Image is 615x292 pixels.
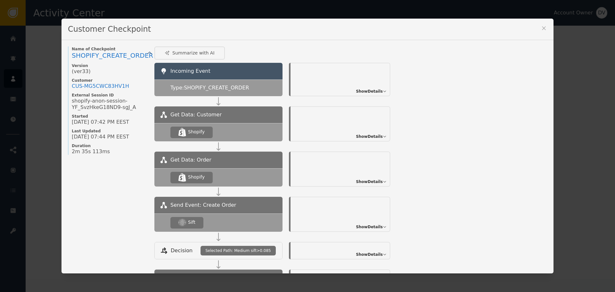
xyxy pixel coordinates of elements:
span: Name of Checkpoint [72,46,148,52]
span: Incoming Event [170,68,210,74]
span: Send Event: Create Order [170,201,236,209]
a: SHOPIFY_CREATE_ORDER [72,52,148,60]
span: shopify-anon-session-YF_SvzHkeG18ND9-sgJ_A [72,98,148,111]
span: Customer [72,78,148,83]
div: Shopify [188,174,205,180]
span: Decision [171,247,193,254]
a: CUS-MG5CWC83HV1H [72,83,129,89]
span: Version [72,63,148,68]
span: (ver 33 ) [72,68,91,75]
span: Show Details [356,88,383,94]
div: Customer Checkpoint [61,19,553,40]
span: Show Details [356,134,383,139]
div: CUS- MG5CWC83HV1H [72,83,129,89]
span: Show Details [356,224,383,230]
div: Summarize with AI [165,50,215,56]
span: Selected Path: Medium sift>0.085 [205,248,271,254]
span: Show Details [356,252,383,257]
span: SHOPIFY_CREATE_ORDER [72,52,153,59]
span: Get Data: Customer [170,111,222,119]
span: Duration [72,143,148,148]
span: External Session ID [72,93,148,98]
div: Shopify [188,129,205,135]
span: [DATE] 07:44 PM EEST [72,134,129,140]
span: Last Updated [72,129,148,134]
span: 2m 35s 113ms [72,148,110,155]
span: [DATE] 07:42 PM EEST [72,119,129,125]
span: Show Details [356,179,383,185]
span: Get Data: Order [170,156,211,164]
span: Type: SHOPIFY_CREATE_ORDER [170,84,249,92]
div: Sift [188,219,195,226]
span: Started [72,114,148,119]
button: Summarize with AI [154,46,225,60]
